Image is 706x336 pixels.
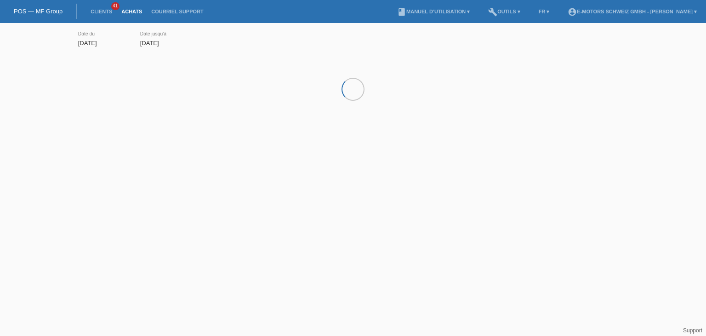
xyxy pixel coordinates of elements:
[568,7,577,17] i: account_circle
[484,9,524,14] a: buildOutils ▾
[117,9,147,14] a: Achats
[147,9,208,14] a: Courriel Support
[683,327,702,334] a: Support
[563,9,701,14] a: account_circleE-Motors Schweiz GmbH - [PERSON_NAME] ▾
[488,7,497,17] i: build
[397,7,406,17] i: book
[393,9,474,14] a: bookManuel d’utilisation ▾
[14,8,63,15] a: POS — MF Group
[111,2,120,10] span: 41
[534,9,554,14] a: FR ▾
[86,9,117,14] a: Clients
